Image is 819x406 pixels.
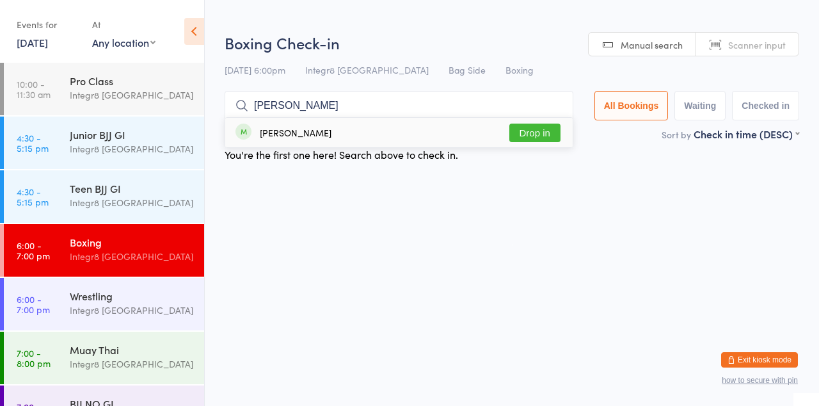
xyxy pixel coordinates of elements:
[92,35,155,49] div: Any location
[4,117,204,169] a: 4:30 -5:15 pmJunior BJJ GIIntegr8 [GEOGRAPHIC_DATA]
[4,63,204,115] a: 10:00 -11:30 amPro ClassIntegr8 [GEOGRAPHIC_DATA]
[92,14,155,35] div: At
[17,133,49,153] time: 4:30 - 5:15 pm
[225,147,458,161] div: You're the first one here! Search above to check in.
[70,142,193,156] div: Integr8 [GEOGRAPHIC_DATA]
[621,38,683,51] span: Manual search
[70,88,193,102] div: Integr8 [GEOGRAPHIC_DATA]
[4,170,204,223] a: 4:30 -5:15 pmTeen BJJ GIIntegr8 [GEOGRAPHIC_DATA]
[505,63,534,76] span: Boxing
[70,235,193,249] div: Boxing
[225,91,573,120] input: Search
[732,91,799,120] button: Checked in
[70,249,193,264] div: Integr8 [GEOGRAPHIC_DATA]
[722,376,798,385] button: how to secure with pin
[70,343,193,357] div: Muay Thai
[305,63,429,76] span: Integr8 [GEOGRAPHIC_DATA]
[728,38,786,51] span: Scanner input
[17,79,51,99] time: 10:00 - 11:30 am
[260,127,331,138] div: [PERSON_NAME]
[662,128,691,141] label: Sort by
[225,32,799,53] h2: Boxing Check-in
[70,289,193,303] div: Wrestling
[70,181,193,195] div: Teen BJJ GI
[509,124,561,142] button: Drop in
[449,63,486,76] span: Bag Side
[674,91,726,120] button: Waiting
[4,224,204,277] a: 6:00 -7:00 pmBoxingIntegr8 [GEOGRAPHIC_DATA]
[17,14,79,35] div: Events for
[594,91,669,120] button: All Bookings
[4,332,204,384] a: 7:00 -8:00 pmMuay ThaiIntegr8 [GEOGRAPHIC_DATA]
[70,195,193,210] div: Integr8 [GEOGRAPHIC_DATA]
[70,303,193,318] div: Integr8 [GEOGRAPHIC_DATA]
[70,74,193,88] div: Pro Class
[225,63,285,76] span: [DATE] 6:00pm
[17,35,48,49] a: [DATE]
[17,240,50,261] time: 6:00 - 7:00 pm
[17,294,50,314] time: 6:00 - 7:00 pm
[4,278,204,330] a: 6:00 -7:00 pmWrestlingIntegr8 [GEOGRAPHIC_DATA]
[17,186,49,207] time: 4:30 - 5:15 pm
[70,127,193,142] div: Junior BJJ GI
[721,352,798,368] button: Exit kiosk mode
[17,348,51,368] time: 7:00 - 8:00 pm
[70,357,193,371] div: Integr8 [GEOGRAPHIC_DATA]
[694,127,799,141] div: Check in time (DESC)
